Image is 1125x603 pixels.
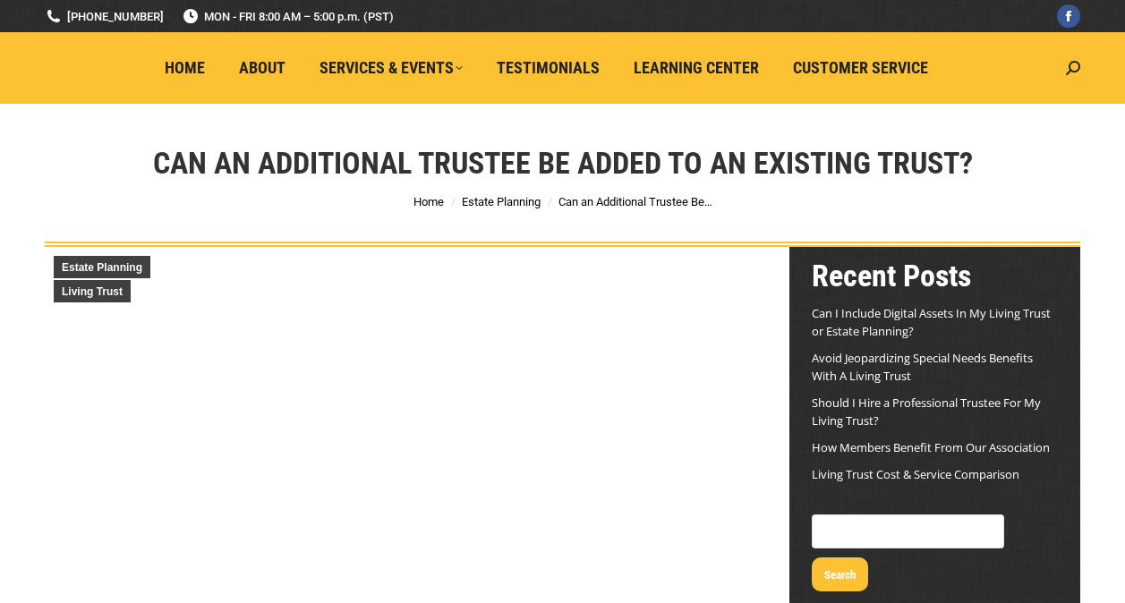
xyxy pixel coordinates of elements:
a: How Members Benefit From Our Association [812,439,1050,455]
span: Home [165,58,205,78]
a: Facebook page opens in new window [1057,4,1080,28]
a: Avoid Jeopardizing Special Needs Benefits With A Living Trust [812,350,1033,384]
a: Living Trust Cost & Service Comparison [812,466,1019,482]
a: Home [413,195,444,208]
span: Can an Additional Trustee Be… [558,195,712,208]
a: Estate Planning [462,195,541,208]
span: Learning Center [634,58,759,78]
a: Should I Hire a Professional Trustee For My Living Trust? [812,395,1041,429]
span: About [239,58,286,78]
a: About [226,51,298,85]
a: Can I Include Digital Assets In My Living Trust or Estate Planning? [812,305,1051,339]
a: [PHONE_NUMBER] [45,8,164,25]
a: Learning Center [621,51,771,85]
span: MON - FRI 8:00 AM – 5:00 p.m. (PST) [182,8,394,25]
a: Estate Planning [54,256,150,278]
a: Testimonials [484,51,612,85]
a: Living Trust [54,280,131,302]
span: Services & Events [320,58,463,78]
span: Testimonials [497,58,600,78]
a: Home [152,51,217,85]
a: Customer Service [780,51,941,85]
h1: Can an Additional Trustee Be Added to an Existing Trust? [153,143,973,183]
h2: Recent Posts [812,256,1058,295]
span: Customer Service [793,58,928,78]
button: Search [812,557,868,591]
